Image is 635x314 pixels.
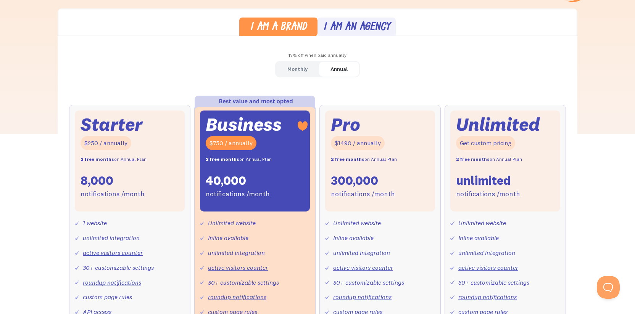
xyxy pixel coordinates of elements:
[83,262,154,273] div: 30+ customizable settings
[331,154,397,165] div: on Annual Plan
[81,136,131,150] div: $250 / annually
[330,64,348,75] div: Annual
[456,136,515,150] div: Get custom pricing
[208,277,279,288] div: 30+ customizable settings
[331,156,364,162] strong: 2 free months
[456,116,540,133] div: Unlimited
[333,218,381,229] div: Unlimited website
[458,264,518,271] a: active visitors counter
[333,277,404,288] div: 30+ customizable settings
[333,232,374,244] div: Inline available
[287,64,308,75] div: Monthly
[456,173,511,189] div: unlimited
[208,232,248,244] div: Inline available
[333,264,393,271] a: active visitors counter
[208,293,266,301] a: roundup notifications
[206,156,239,162] strong: 2 free months
[333,293,392,301] a: roundup notifications
[83,249,143,256] a: active visitors counter
[206,189,270,200] div: notifications /month
[331,173,378,189] div: 300,000
[331,136,385,150] div: $1490 / annually
[208,264,268,271] a: active visitors counter
[333,247,390,258] div: unlimited integration
[83,218,107,229] div: 1 website
[81,173,113,189] div: 8,000
[456,156,490,162] strong: 2 free months
[458,218,506,229] div: Unlimited website
[458,247,515,258] div: unlimited integration
[83,279,141,286] a: roundup notifications
[458,232,499,244] div: Inline available
[456,154,522,165] div: on Annual Plan
[58,50,577,61] div: 17% off when paid annually
[81,156,114,162] strong: 2 free months
[331,189,395,200] div: notifications /month
[206,154,272,165] div: on Annual Plan
[323,22,390,33] div: I am an agency
[456,189,520,200] div: notifications /month
[206,136,256,150] div: $750 / annually
[208,218,256,229] div: Unlimited website
[83,232,140,244] div: unlimited integration
[206,173,246,189] div: 40,000
[81,116,142,133] div: Starter
[597,276,620,299] iframe: Toggle Customer Support
[81,154,147,165] div: on Annual Plan
[81,189,145,200] div: notifications /month
[331,116,360,133] div: Pro
[458,293,517,301] a: roundup notifications
[206,116,282,133] div: Business
[83,292,132,303] div: custom page rules
[208,247,265,258] div: unlimited integration
[458,277,529,288] div: 30+ customizable settings
[250,22,307,33] div: I am a brand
